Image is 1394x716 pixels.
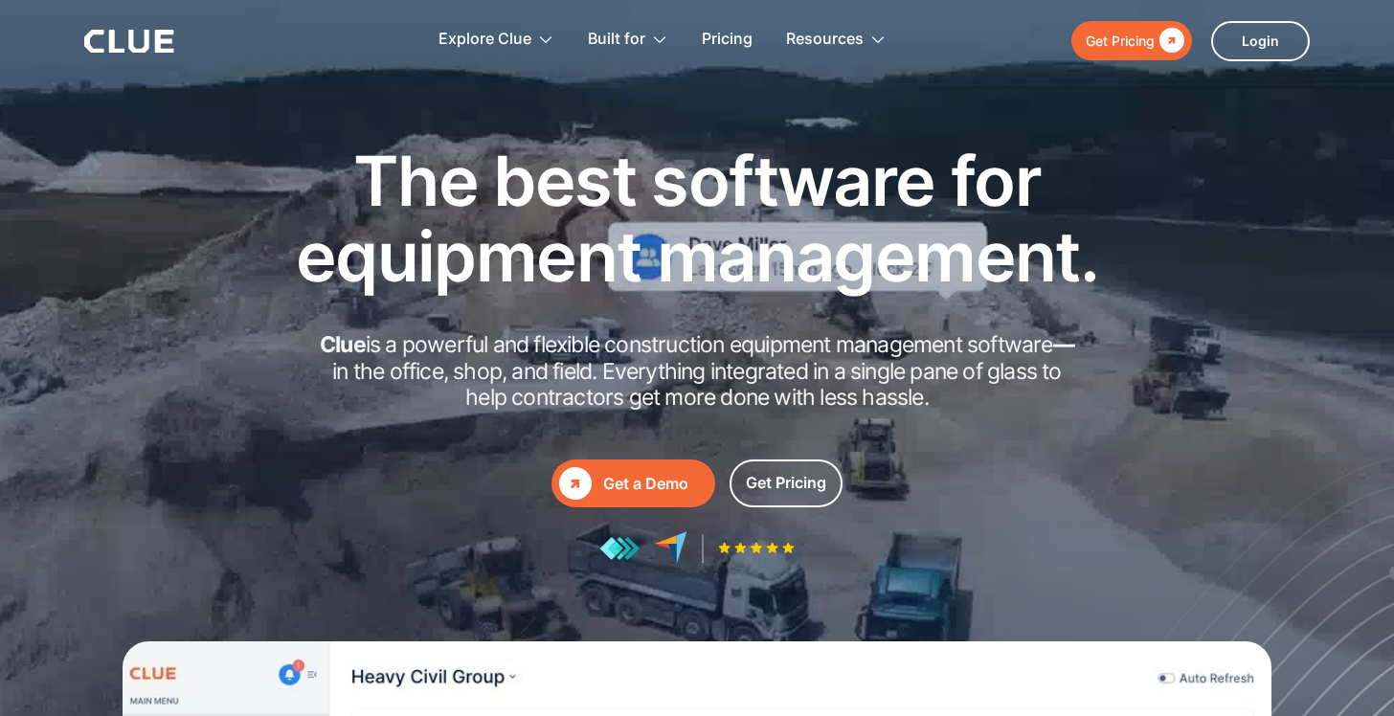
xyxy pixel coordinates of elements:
[718,542,795,554] img: Five-star rating icon
[551,459,715,507] a: Get a Demo
[1053,331,1074,358] strong: —
[603,472,708,496] div: Get a Demo
[746,471,826,495] div: Get Pricing
[599,536,640,561] img: reviews at getapp
[320,331,366,358] strong: Clue
[438,10,554,70] div: Explore Clue
[1211,21,1310,61] a: Login
[786,10,864,70] div: Resources
[266,143,1128,294] h1: The best software for equipment management.
[314,332,1080,412] h2: is a powerful and flexible construction equipment management software in the office, shop, and fi...
[1071,21,1192,60] a: Get Pricing
[559,467,592,500] div: 
[1086,29,1155,53] div: Get Pricing
[1155,29,1184,53] div: 
[654,531,687,565] img: reviews at capterra
[588,10,645,70] div: Built for
[730,459,843,507] a: Get Pricing
[438,10,531,70] div: Explore Clue
[786,10,887,70] div: Resources
[588,10,668,70] div: Built for
[702,10,753,70] a: Pricing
